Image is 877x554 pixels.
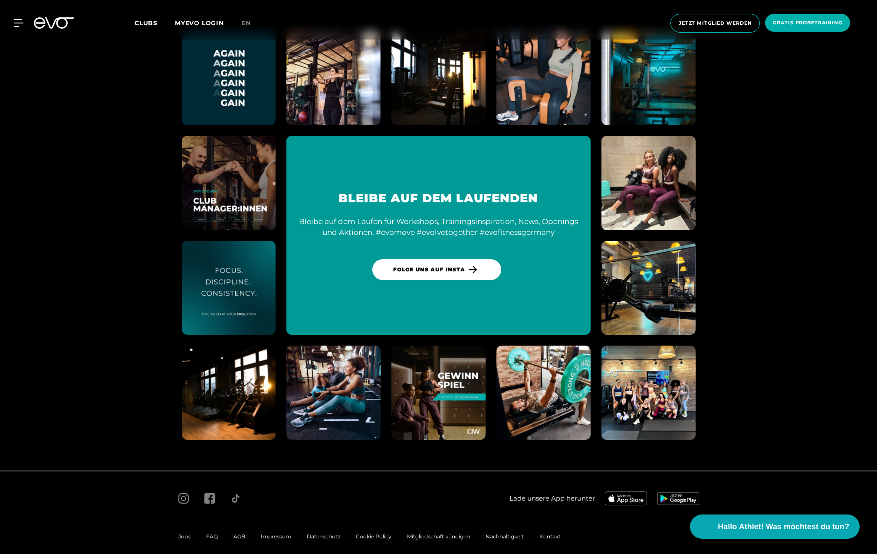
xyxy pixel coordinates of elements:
a: FAQ [206,533,218,540]
span: Jetzt Mitglied werden [679,20,752,27]
img: evofitness instagram [601,346,696,440]
h3: BLEIBE AUF DEM LAUFENDEN [297,191,580,206]
span: en [241,19,251,27]
a: Cookie Policy [356,533,391,540]
img: evofitness instagram [182,136,276,230]
img: evofitness instagram [601,241,696,335]
a: Kontakt [539,533,561,540]
div: Bleibe auf dem Laufen für Workshops, Trainingsinspiration, News, Openings und Aktionen. #evomove ... [297,216,580,238]
a: Clubs [135,19,175,27]
img: evofitness instagram [496,346,591,440]
span: Clubs [135,19,158,27]
a: Datenschutz [307,533,340,540]
img: evofitness app [657,492,699,505]
a: Jetzt Mitglied werden [668,14,762,33]
img: evofitness instagram [286,31,381,125]
a: Nachhaltigkeit [486,533,524,540]
a: Mitgliedschaft kündigen [407,533,470,540]
a: MYEVO LOGIN [175,19,224,27]
img: evofitness instagram [182,31,276,125]
a: Folge uns auf Insta [372,259,501,280]
button: Hallo Athlet! Was möchtest du tun? [690,514,860,539]
img: evofitness instagram [496,31,591,125]
img: evofitness instagram [182,241,276,335]
a: en [241,18,261,28]
a: Gratis Probetraining [762,14,853,33]
a: AGB [233,533,245,540]
img: evofitness instagram [391,346,486,440]
span: Gratis Probetraining [773,19,842,26]
img: evofitness instagram [601,136,696,230]
a: Impressum [261,533,291,540]
img: evofitness instagram [286,346,381,440]
img: evofitness instagram [601,31,696,125]
span: Folge uns auf Insta [393,266,465,274]
span: Lade unsere App herunter [509,494,595,504]
img: evofitness app [605,491,647,505]
a: Jobs [178,533,191,540]
img: evofitness instagram [182,346,276,440]
span: Hallo Athlet! Was möchtest du tun? [718,521,849,533]
img: evofitness instagram [391,31,486,125]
